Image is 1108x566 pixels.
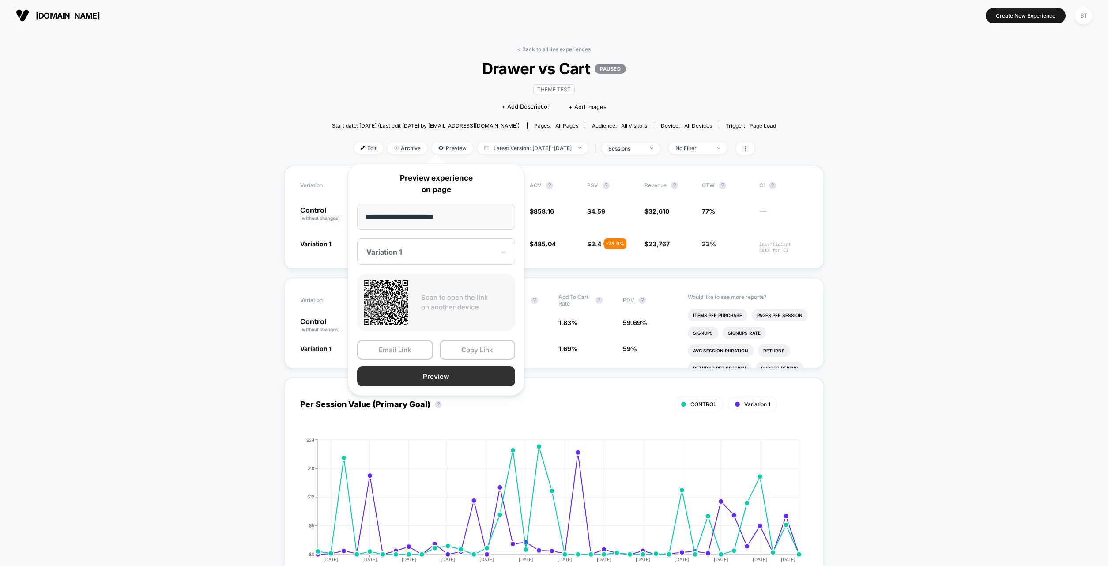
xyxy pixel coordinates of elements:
span: 485.04 [534,240,556,248]
span: $ [587,240,601,248]
img: edit [361,146,365,150]
span: $ [587,208,605,215]
span: (without changes) [300,327,340,332]
span: 23% [702,240,716,248]
span: OTW [702,182,750,189]
span: CONTROL [690,401,716,408]
li: Signups [688,327,718,339]
span: Variation [300,294,349,307]
span: Variation 1 [744,401,770,408]
li: Pages Per Session [752,309,808,321]
tspan: [DATE] [441,557,455,562]
tspan: [DATE] [519,557,533,562]
p: Control [300,318,356,333]
span: Start date: [DATE] (Last edit [DATE] by [EMAIL_ADDRESS][DOMAIN_NAME]) [332,122,520,129]
img: Visually logo [16,9,29,22]
tspan: $24 [306,438,314,443]
span: Latest Version: [DATE] - [DATE] [478,142,588,154]
button: [DOMAIN_NAME] [13,8,102,23]
li: Avg Session Duration [688,344,754,357]
span: $ [530,208,554,215]
li: Returns [758,344,790,357]
button: ? [769,182,776,189]
p: Control [300,207,349,222]
span: Revenue [644,182,667,189]
span: 3.4 [591,240,601,248]
span: (without changes) [300,215,340,221]
div: Audience: [592,122,647,129]
span: AOV [530,182,542,189]
span: + Add Description [501,102,551,111]
span: Edit [354,142,383,154]
span: PSV [587,182,598,189]
span: 59 % [623,345,637,352]
div: - 25.9 % [604,238,626,249]
span: Variation 1 [300,240,332,248]
span: Add To Cart Rate [558,294,591,307]
img: end [578,147,581,149]
button: Preview [357,366,515,386]
span: 32,610 [648,208,669,215]
button: ? [531,297,538,304]
img: end [717,147,720,149]
span: | [592,142,602,155]
span: 59.69 % [623,319,647,326]
span: Variation [300,182,349,189]
span: --- [759,209,808,222]
tspan: [DATE] [675,557,690,562]
span: [DOMAIN_NAME] [36,11,100,20]
button: ? [595,297,603,304]
span: Preview [432,142,473,154]
div: No Filter [675,145,711,151]
tspan: [DATE] [597,557,611,562]
button: Email Link [357,340,433,360]
span: 858.16 [534,208,554,215]
tspan: [DATE] [714,557,728,562]
span: $ [530,240,556,248]
span: 1.83 % [558,319,577,326]
span: All Visitors [621,122,647,129]
span: Theme Test [533,84,575,94]
div: BT [1075,7,1092,24]
a: < Back to all live experiences [517,46,591,53]
span: Drawer vs Cart [354,59,754,78]
li: Subscriptions [756,362,803,374]
span: $ [644,208,669,215]
p: Preview experience on page [357,173,515,195]
span: all pages [555,122,578,129]
div: Trigger: [726,122,776,129]
div: sessions [608,145,644,152]
p: Scan to open the link on another device [421,293,509,313]
p: Would like to see more reports? [688,294,808,300]
p: PAUSED [595,64,626,74]
tspan: [DATE] [362,557,377,562]
span: CI [759,182,808,189]
li: Returns Per Session [688,362,751,374]
tspan: [DATE] [636,557,650,562]
tspan: [DATE] [781,557,796,562]
span: $ [644,240,670,248]
tspan: [DATE] [401,557,416,562]
li: Signups Rate [723,327,766,339]
tspan: $18 [307,465,314,471]
span: 4.59 [591,208,605,215]
span: Page Load [750,122,776,129]
tspan: $6 [309,523,314,528]
button: Create New Experience [986,8,1066,23]
tspan: $0 [309,551,314,557]
span: 1.69 % [558,345,577,352]
img: end [650,147,653,149]
span: PDV [623,297,634,303]
img: calendar [484,146,489,150]
button: ? [603,182,610,189]
span: all devices [684,122,712,129]
span: Archive [388,142,427,154]
span: + Add Images [569,103,607,110]
span: Device: [654,122,719,129]
span: 23,767 [648,240,670,248]
tspan: [DATE] [753,557,768,562]
li: Items Per Purchase [688,309,747,321]
tspan: [DATE] [324,557,338,562]
button: ? [671,182,678,189]
img: end [394,146,399,150]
